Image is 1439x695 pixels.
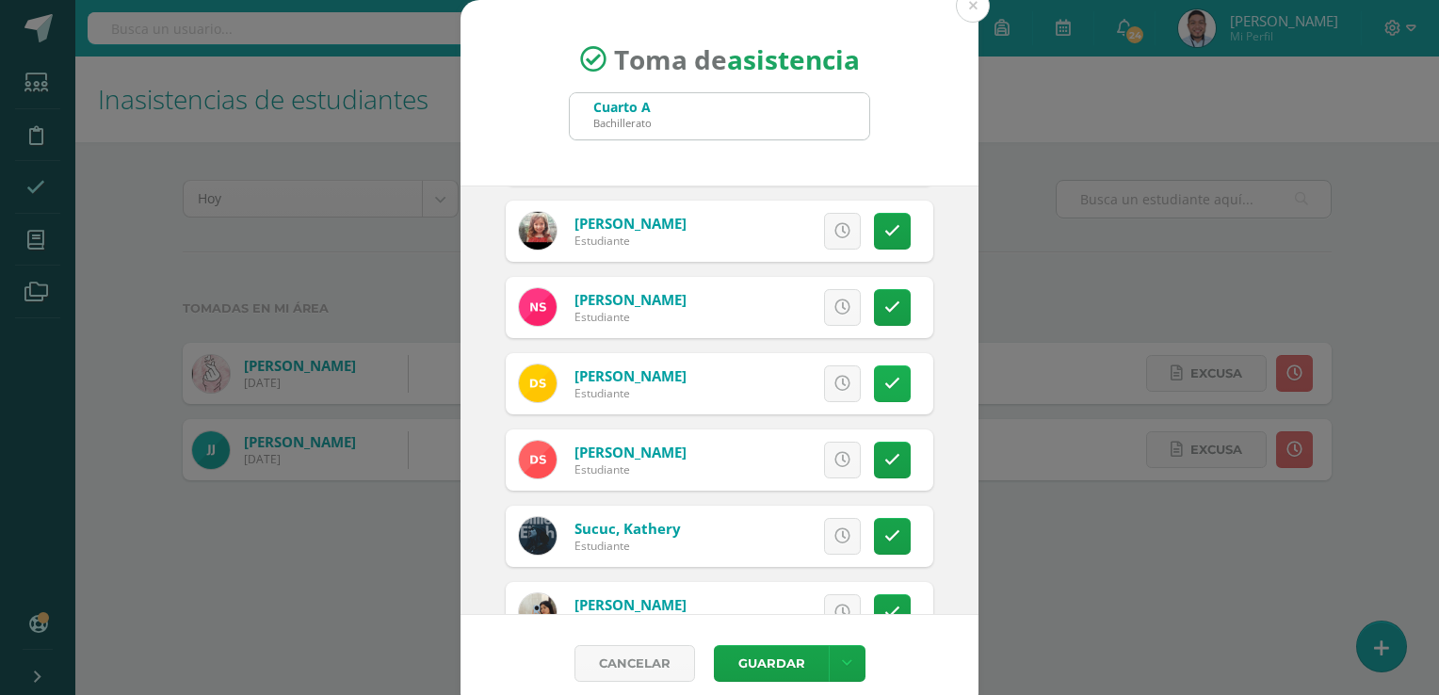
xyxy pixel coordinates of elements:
div: Estudiante [574,385,687,401]
img: aae9b097b3358cd558bc5d2f4fdbf07b.png [519,593,557,631]
a: [PERSON_NAME] [574,443,687,461]
img: eb626aeab41b908cc64e1c3c80d5ed49.png [519,212,557,250]
a: Cancelar [574,645,695,682]
img: d23f273c2140af839f352646cfac8c92.png [519,441,557,478]
img: 230c2d8ecf889e2b99cea4e21d213bf2.png [519,364,557,402]
div: Bachillerato [593,116,652,130]
a: [PERSON_NAME] [574,290,687,309]
a: Sucuc, Kathery [574,519,681,538]
div: Estudiante [574,233,687,249]
a: [PERSON_NAME] [574,214,687,233]
input: Busca un grado o sección aquí... [570,93,869,139]
div: Estudiante [574,309,687,325]
a: [PERSON_NAME] [574,595,687,614]
span: Toma de [614,41,860,77]
div: Estudiante [574,538,681,554]
div: Cuarto A [593,98,652,116]
a: [PERSON_NAME] [574,366,687,385]
img: c48f418f165d7ddd38fe473ab915f4b7.png [519,288,557,326]
img: ad9c4ef81b83d531141f9ee02c03e4c7.png [519,517,557,555]
strong: asistencia [727,41,860,77]
div: Estudiante [574,461,687,477]
button: Guardar [714,645,829,682]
